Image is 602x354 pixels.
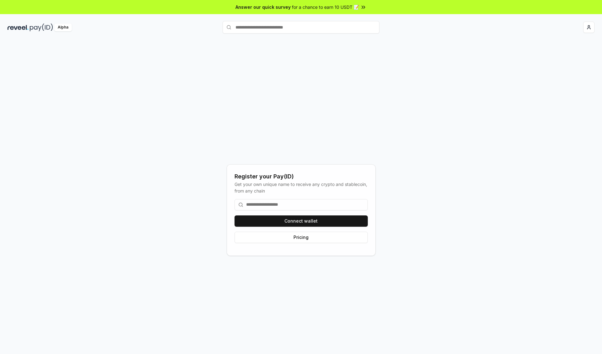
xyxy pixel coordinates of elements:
span: for a chance to earn 10 USDT 📝 [292,4,359,10]
button: Pricing [235,232,368,243]
img: reveel_dark [8,24,29,31]
div: Register your Pay(ID) [235,172,368,181]
img: pay_id [30,24,53,31]
span: Answer our quick survey [235,4,291,10]
div: Alpha [54,24,72,31]
div: Get your own unique name to receive any crypto and stablecoin, from any chain [235,181,368,194]
button: Connect wallet [235,215,368,227]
